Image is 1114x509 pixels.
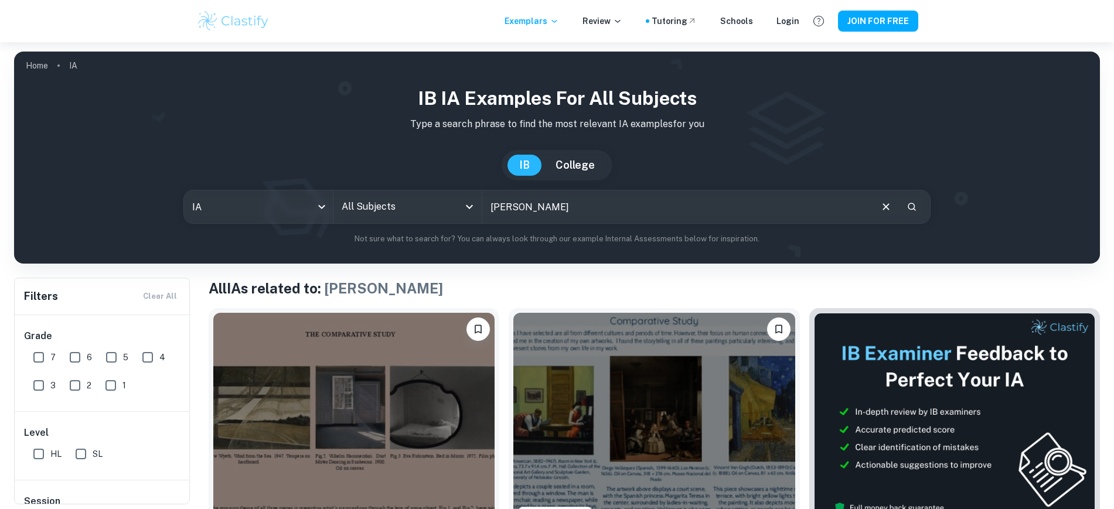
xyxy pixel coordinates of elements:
[776,15,799,28] a: Login
[324,280,443,296] span: [PERSON_NAME]
[26,57,48,74] a: Home
[809,11,829,31] button: Help and Feedback
[159,351,165,364] span: 4
[461,199,478,215] button: Open
[875,196,897,218] button: Clear
[24,329,181,343] h6: Grade
[902,197,922,217] button: Search
[24,426,181,440] h6: Level
[24,288,58,305] h6: Filters
[14,52,1100,264] img: profile cover
[87,351,92,364] span: 6
[505,15,559,28] p: Exemplars
[838,11,918,32] button: JOIN FOR FREE
[209,278,1100,299] h1: All IAs related to:
[50,379,56,392] span: 3
[23,233,1091,245] p: Not sure what to search for? You can always look through our example Internal Assessments below f...
[507,155,541,176] button: IB
[93,447,103,460] span: SL
[50,447,62,460] span: HL
[69,59,77,72] p: IA
[23,117,1091,131] p: Type a search phrase to find the most relevant IA examples for you
[652,15,697,28] a: Tutoring
[123,351,128,364] span: 5
[50,351,56,364] span: 7
[482,190,870,223] input: E.g. player arrangements, enthalpy of combustion, analysis of a big city...
[720,15,753,28] a: Schools
[466,317,490,341] button: Please log in to bookmark exemplars
[196,9,271,33] img: Clastify logo
[582,15,622,28] p: Review
[184,190,333,223] div: IA
[544,155,607,176] button: College
[122,379,126,392] span: 1
[23,84,1091,112] h1: IB IA examples for all subjects
[87,379,91,392] span: 2
[767,317,791,341] button: Please log in to bookmark exemplars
